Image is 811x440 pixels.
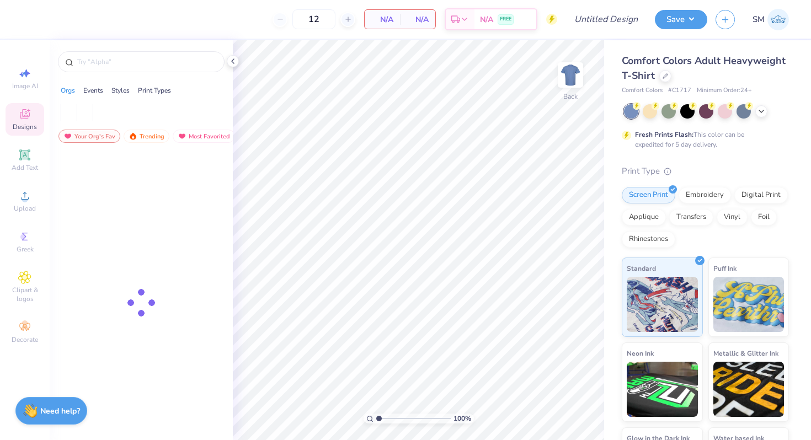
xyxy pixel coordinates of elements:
span: # C1717 [668,86,691,95]
span: Metallic & Glitter Ink [713,347,778,359]
img: most_fav.gif [63,132,72,140]
input: Try "Alpha" [76,56,217,67]
span: N/A [371,14,393,25]
span: Greek [17,245,34,254]
span: Image AI [12,82,38,90]
button: Save [655,10,707,29]
span: Minimum Order: 24 + [697,86,752,95]
img: Back [559,64,581,86]
span: Standard [627,262,656,274]
img: most_fav.gif [178,132,186,140]
strong: Need help? [40,406,80,416]
div: Foil [751,209,777,226]
span: Add Text [12,163,38,172]
img: Standard [627,277,698,332]
div: Back [563,92,578,101]
input: – – [292,9,335,29]
div: Rhinestones [622,231,675,248]
div: This color can be expedited for 5 day delivery. [635,130,771,149]
img: trending.gif [129,132,137,140]
span: 100 % [453,414,471,423]
img: Metallic & Glitter Ink [713,362,785,417]
div: Digital Print [734,187,788,203]
div: Screen Print [622,187,675,203]
span: Neon Ink [627,347,654,359]
div: Orgs [61,85,75,95]
span: N/A [407,14,429,25]
strong: Fresh Prints Flash: [635,130,693,139]
span: SM [753,13,765,26]
span: FREE [500,15,511,23]
input: Untitled Design [565,8,647,30]
span: Upload [14,204,36,213]
div: Most Favorited [173,130,235,143]
div: Trending [124,130,169,143]
div: Your Org's Fav [58,130,120,143]
span: Designs [13,122,37,131]
div: Print Type [622,165,789,178]
div: Vinyl [717,209,748,226]
span: N/A [480,14,493,25]
span: Comfort Colors Adult Heavyweight T-Shirt [622,54,786,82]
div: Print Types [138,85,171,95]
div: Events [83,85,103,95]
span: Decorate [12,335,38,344]
img: Neon Ink [627,362,698,417]
div: Applique [622,209,666,226]
div: Transfers [669,209,713,226]
img: Puff Ink [713,277,785,332]
span: Puff Ink [713,262,737,274]
img: Sharlize Moayedi [767,9,789,30]
span: Clipart & logos [6,286,44,303]
a: SM [753,9,789,30]
span: Comfort Colors [622,86,663,95]
div: Embroidery [679,187,731,203]
div: Styles [111,85,130,95]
